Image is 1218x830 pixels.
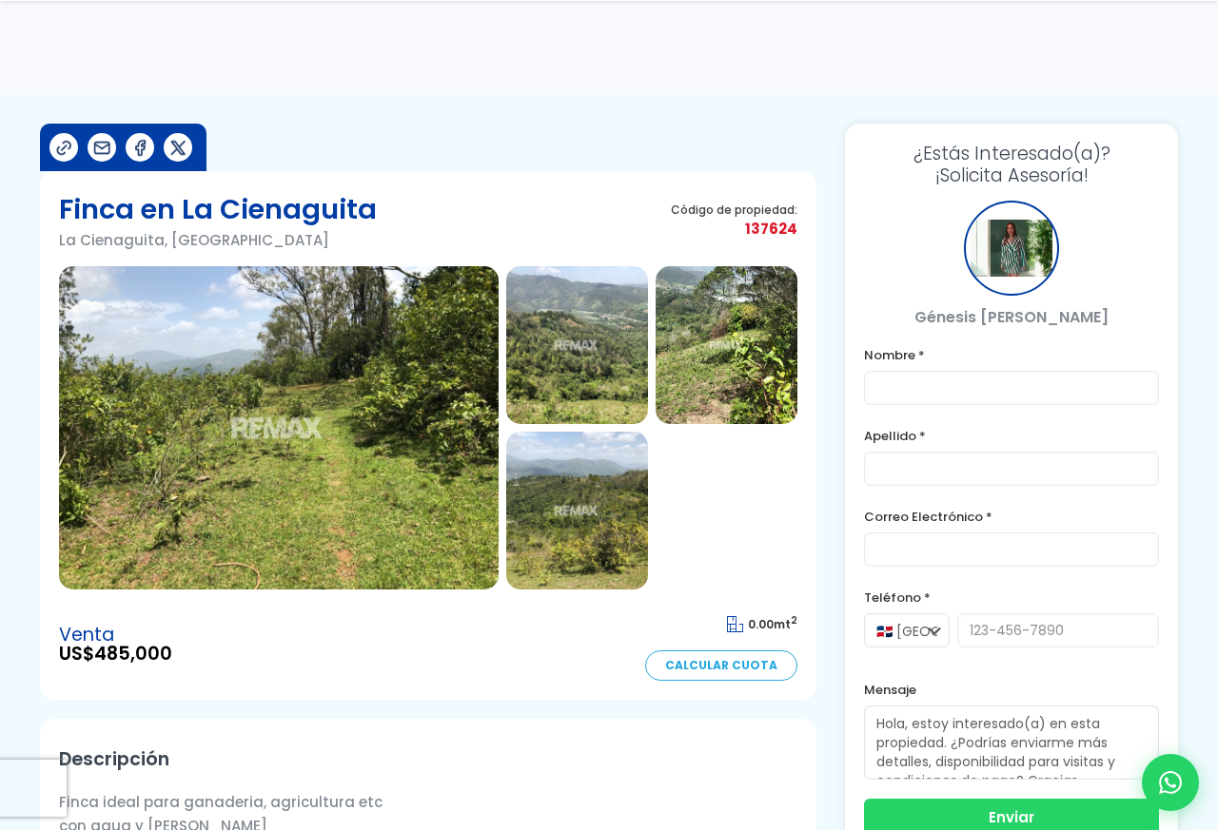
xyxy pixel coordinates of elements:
[727,616,797,632] span: mt
[864,586,1159,609] label: Teléfono *
[506,266,648,424] img: Finca en La Cienaguita
[748,616,774,632] span: 0.00
[54,138,74,158] img: Compartir
[864,505,1159,529] label: Correo Electrónico *
[59,266,499,589] img: Finca en La Cienaguita
[59,228,377,252] p: La Cienaguita, [GEOGRAPHIC_DATA]
[791,613,797,627] sup: 2
[645,650,797,681] a: Calcular Cuota
[92,138,112,158] img: Compartir
[864,143,1159,164] span: ¿Estás Interesado(a)?
[656,266,797,424] img: Finca en La Cienaguita
[168,138,188,158] img: Compartir
[864,305,1159,329] p: Génesis [PERSON_NAME]
[59,190,377,228] h1: Finca en La Cienaguita
[957,613,1159,647] input: 123-456-7890
[59,738,797,781] h2: Descripción
[671,203,797,217] span: Código de propiedad:
[864,705,1159,780] textarea: Hola, estoy interesado(a) en esta propiedad. ¿Podrías enviarme más detalles, disponibilidad para ...
[864,424,1159,448] label: Apellido *
[130,138,150,158] img: Compartir
[59,645,172,664] span: US$
[94,641,172,666] span: 485,000
[964,201,1059,296] div: Génesis Villegas
[864,343,1159,367] label: Nombre *
[864,678,1159,702] label: Mensaje
[506,432,648,589] img: Finca en La Cienaguita
[59,626,172,645] span: Venta
[864,143,1159,186] h3: ¡Solicita Asesoría!
[671,217,797,241] span: 137624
